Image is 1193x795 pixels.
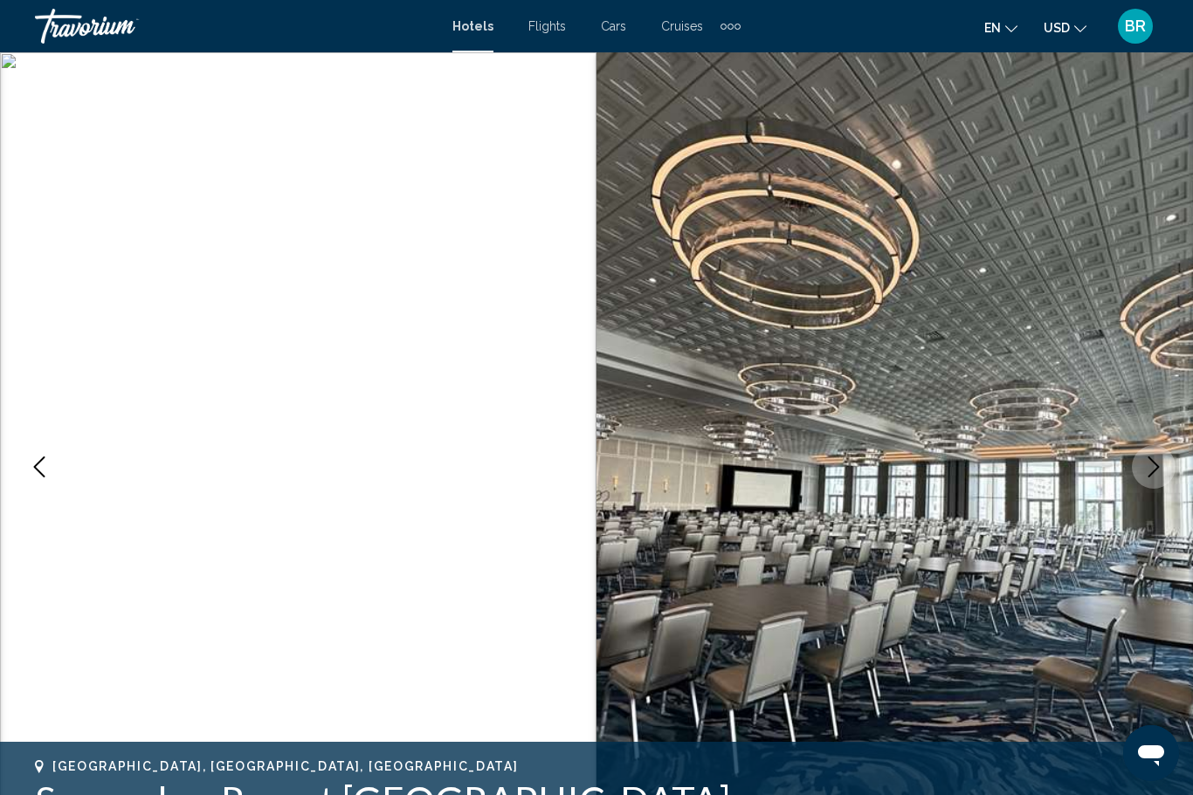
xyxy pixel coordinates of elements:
span: BR [1125,17,1146,35]
iframe: Button to launch messaging window [1123,725,1179,781]
button: Next image [1132,445,1176,489]
button: User Menu [1113,8,1158,45]
button: Previous image [17,445,61,489]
a: Travorium [35,9,435,44]
span: USD [1044,21,1070,35]
a: Hotels [452,19,493,33]
span: [GEOGRAPHIC_DATA], [GEOGRAPHIC_DATA], [GEOGRAPHIC_DATA] [52,759,518,773]
a: Flights [528,19,566,33]
a: Cruises [661,19,703,33]
button: Change currency [1044,15,1086,40]
a: Cars [601,19,626,33]
button: Extra navigation items [721,12,741,40]
button: Change language [984,15,1017,40]
span: en [984,21,1001,35]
